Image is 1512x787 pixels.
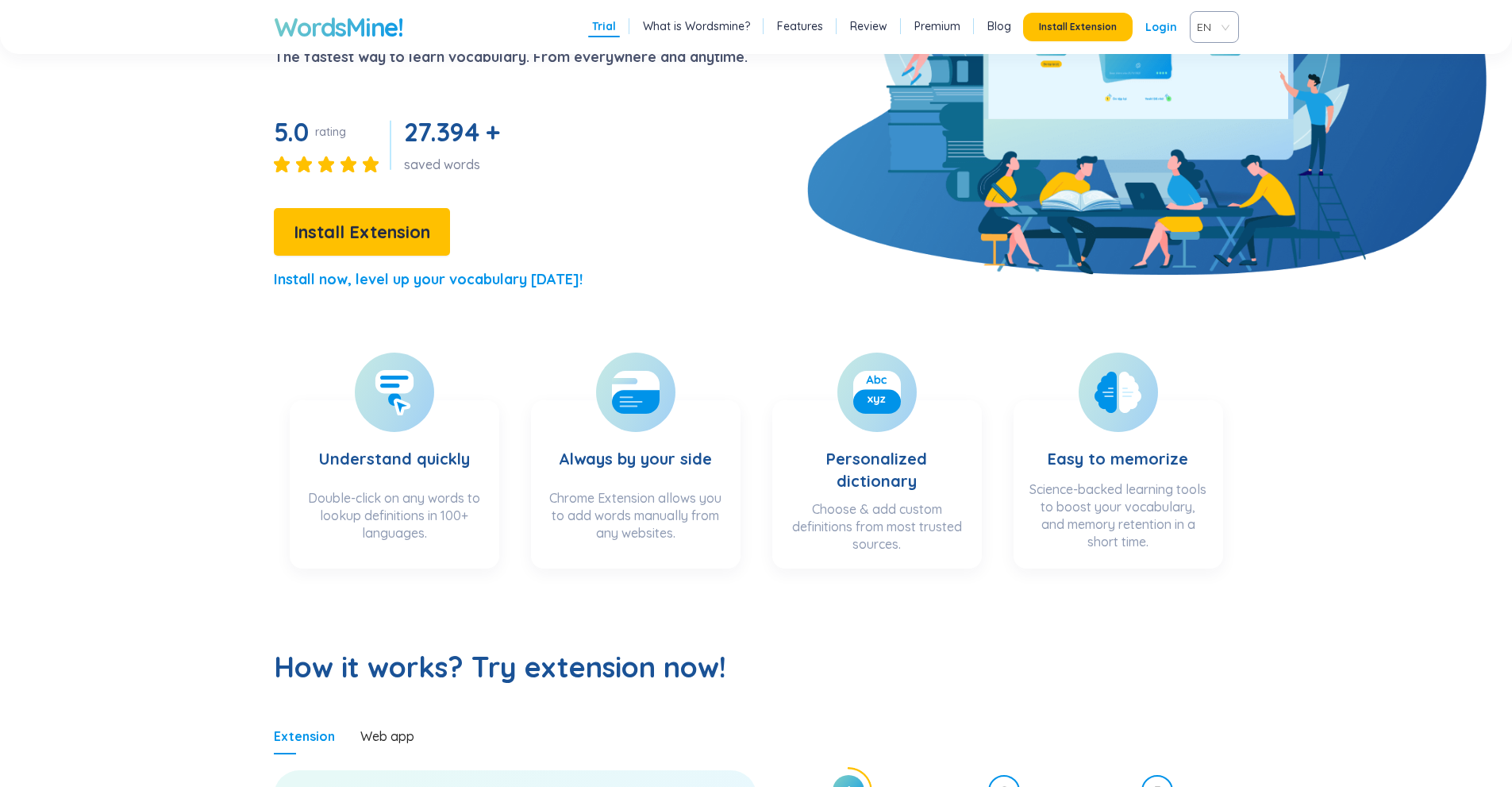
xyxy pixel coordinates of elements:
[274,116,309,148] span: 5.0
[294,218,430,246] span: Install Extension
[1029,480,1207,553] div: Science-backed learning tools to boost your vocabulary, and memory retention in a short time.
[1048,416,1188,473] h3: Easy to memorize
[319,416,470,481] h3: Understand quickly
[274,648,1239,686] h2: How it works? Try extension now!
[274,11,403,43] a: WordsMine!
[788,416,966,492] h3: Personalized dictionary
[987,18,1011,34] a: Blog
[1145,13,1177,41] a: Login
[306,489,483,553] div: Double-click on any words to lookup definitions in 100+ languages.
[850,18,887,34] a: Review
[404,156,506,173] div: saved words
[788,500,966,553] div: Choose & add custom definitions from most trusted sources.
[360,727,414,745] div: Web app
[547,489,725,553] div: Chrome Extension allows you to add words manually from any websites.
[914,18,960,34] a: Premium
[592,18,616,34] a: Trial
[1023,13,1133,41] button: Install Extension
[274,268,583,291] p: Install now, level up your vocabulary [DATE]!
[1039,21,1117,33] span: Install Extension
[643,18,750,34] a: What is Wordsmine?
[274,226,450,241] a: Install Extension
[1197,15,1225,39] span: VIE
[404,116,500,148] span: 27.394 +
[777,18,823,34] a: Features
[274,208,450,256] button: Install Extension
[274,46,748,68] p: The fastest way to learn vocabulary. From everywhere and anytime.
[315,124,346,140] div: rating
[559,416,712,481] h3: Always by your side
[274,727,335,745] div: Extension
